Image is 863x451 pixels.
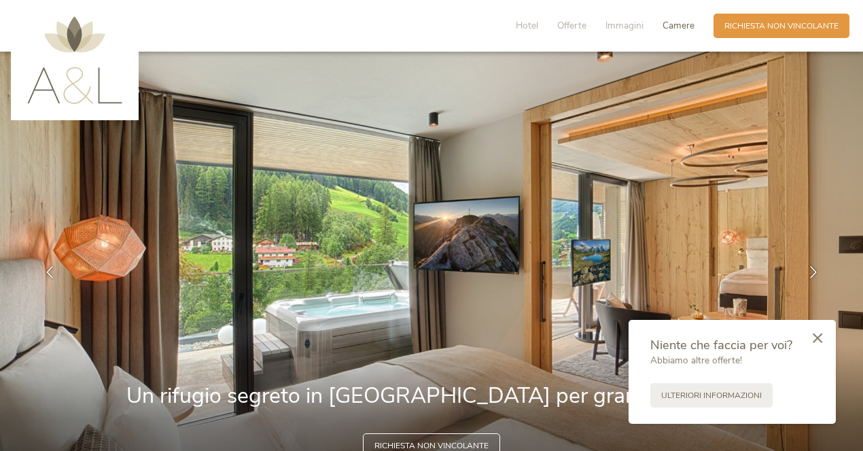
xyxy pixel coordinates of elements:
[661,390,762,401] span: Ulteriori informazioni
[516,19,538,32] span: Hotel
[27,16,122,104] img: AMONTI & LUNARIS Wellnessresort
[557,19,586,32] span: Offerte
[724,20,839,32] span: Richiesta non vincolante
[605,19,644,32] span: Immagini
[650,354,742,367] span: Abbiamo altre offerte!
[650,383,773,408] a: Ulteriori informazioni
[663,19,694,32] span: Camere
[650,336,792,353] span: Niente che faccia per voi?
